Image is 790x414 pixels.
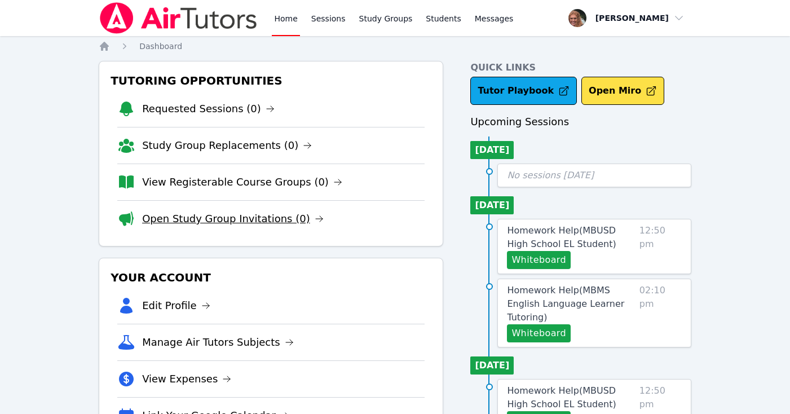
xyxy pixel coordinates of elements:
[507,324,571,342] button: Whiteboard
[639,284,682,342] span: 02:10 pm
[507,225,616,249] span: Homework Help ( MBUSD High School EL Student )
[470,141,514,159] li: [DATE]
[470,356,514,375] li: [DATE]
[99,41,691,52] nav: Breadcrumb
[470,61,691,74] h4: Quick Links
[507,284,634,324] a: Homework Help(MBMS English Language Learner Tutoring)
[99,2,258,34] img: Air Tutors
[108,71,434,91] h3: Tutoring Opportunities
[470,196,514,214] li: [DATE]
[142,334,294,350] a: Manage Air Tutors Subjects
[142,174,342,190] a: View Registerable Course Groups (0)
[507,170,594,180] span: No sessions [DATE]
[470,114,691,130] h3: Upcoming Sessions
[108,267,434,288] h3: Your Account
[507,224,634,251] a: Homework Help(MBUSD High School EL Student)
[507,384,634,411] a: Homework Help(MBUSD High School EL Student)
[142,138,312,153] a: Study Group Replacements (0)
[475,13,514,24] span: Messages
[142,211,324,227] a: Open Study Group Invitations (0)
[142,371,231,387] a: View Expenses
[581,77,664,105] button: Open Miro
[639,224,682,269] span: 12:50 pm
[507,285,624,323] span: Homework Help ( MBMS English Language Learner Tutoring )
[507,385,616,409] span: Homework Help ( MBUSD High School EL Student )
[139,42,182,51] span: Dashboard
[142,101,275,117] a: Requested Sessions (0)
[139,41,182,52] a: Dashboard
[470,77,577,105] a: Tutor Playbook
[142,298,210,314] a: Edit Profile
[507,251,571,269] button: Whiteboard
